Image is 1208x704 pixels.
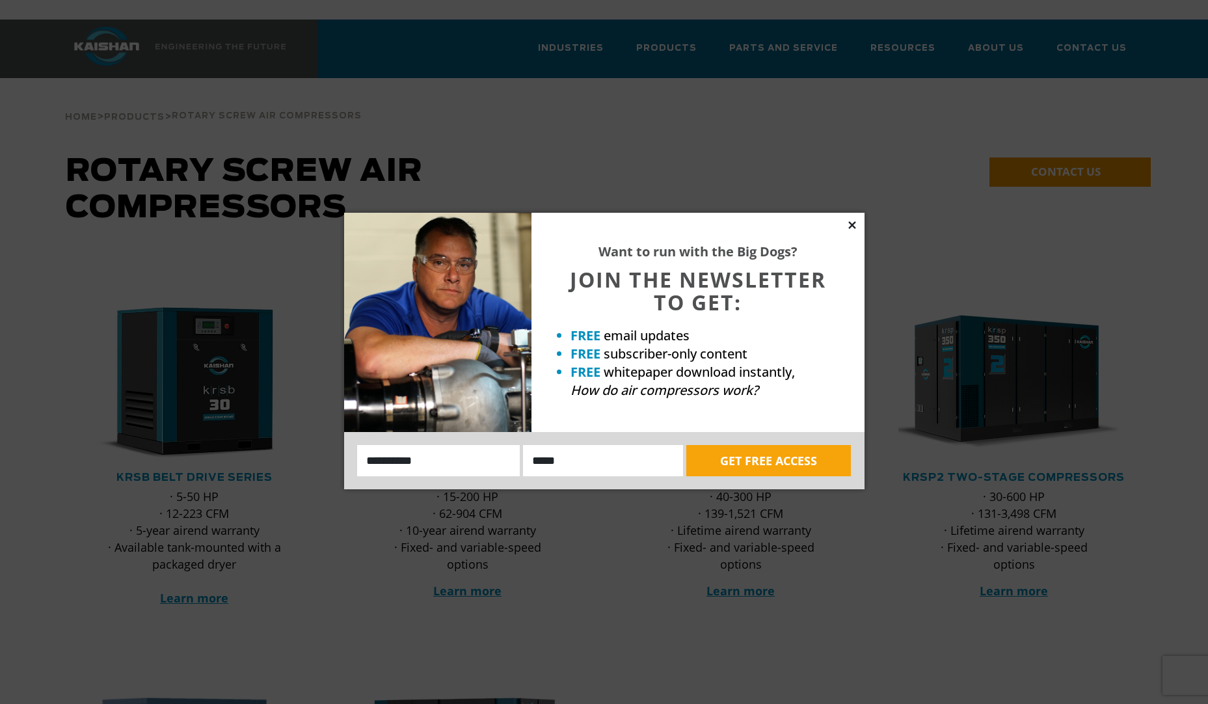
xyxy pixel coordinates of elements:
[604,363,795,381] span: whitepaper download instantly,
[604,327,690,344] span: email updates
[570,381,758,399] em: How do air compressors work?
[570,327,600,344] strong: FREE
[598,243,798,260] strong: Want to run with the Big Dogs?
[686,445,851,476] button: GET FREE ACCESS
[570,265,826,316] span: JOIN THE NEWSLETTER TO GET:
[570,363,600,381] strong: FREE
[357,445,520,476] input: Name:
[604,345,747,362] span: subscriber-only content
[570,345,600,362] strong: FREE
[523,445,683,476] input: Email
[846,219,858,231] button: Close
